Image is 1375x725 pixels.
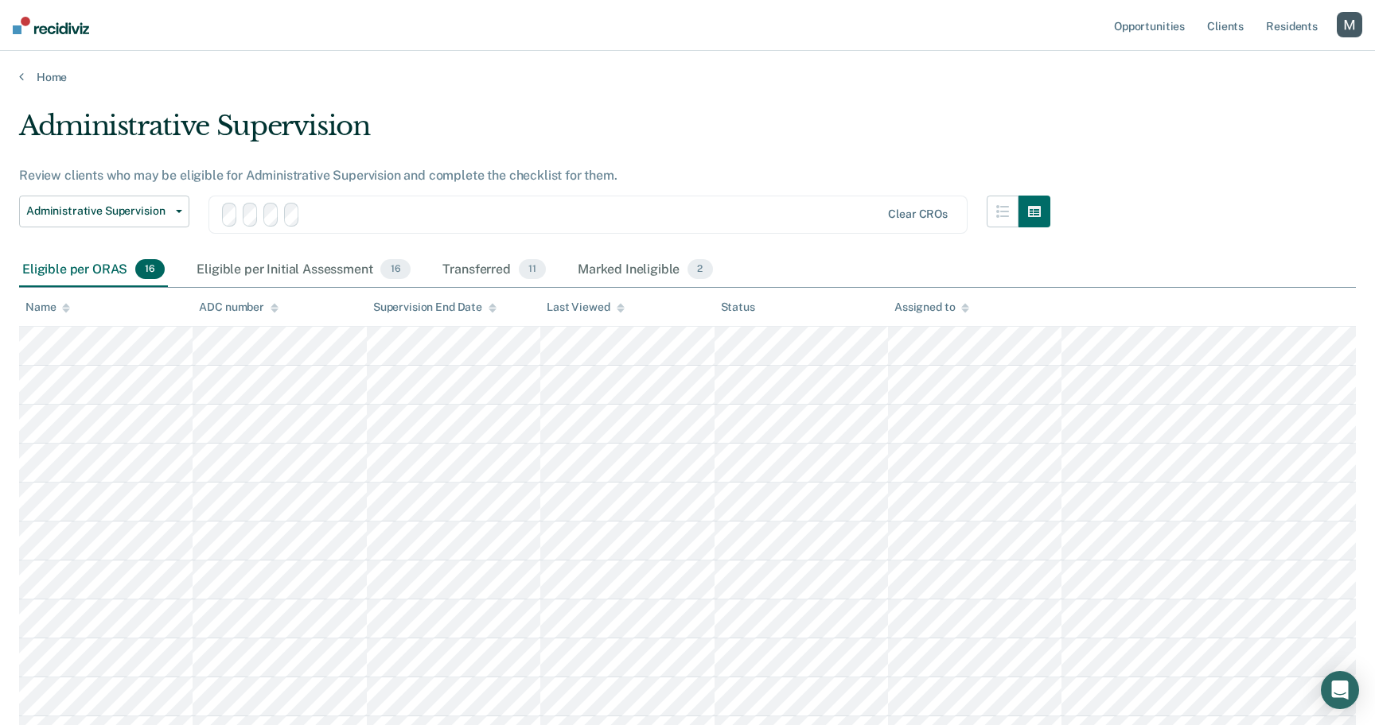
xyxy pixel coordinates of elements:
div: Marked Ineligible2 [575,253,716,288]
div: Clear CROs [888,207,948,221]
span: 16 [135,259,165,280]
div: Last Viewed [547,300,624,314]
div: Review clients who may be eligible for Administrative Supervision and complete the checklist for ... [19,168,1050,183]
div: Administrative Supervision [19,110,1050,155]
button: Administrative Supervision [19,196,189,227]
img: Recidiviz [13,17,89,34]
div: ADC number [199,300,279,314]
span: Administrative Supervision [26,204,169,218]
div: Eligible per ORAS16 [19,253,168,288]
span: 16 [380,259,410,280]
div: Eligible per Initial Assessment16 [193,253,413,288]
div: Transferred11 [439,253,549,288]
div: Open Intercom Messenger [1321,671,1359,709]
a: Home [19,70,1356,84]
div: Name [25,300,70,314]
span: 2 [687,259,712,280]
div: Supervision End Date [373,300,497,314]
div: Assigned to [894,300,969,314]
div: Status [721,300,755,314]
span: 11 [519,259,546,280]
